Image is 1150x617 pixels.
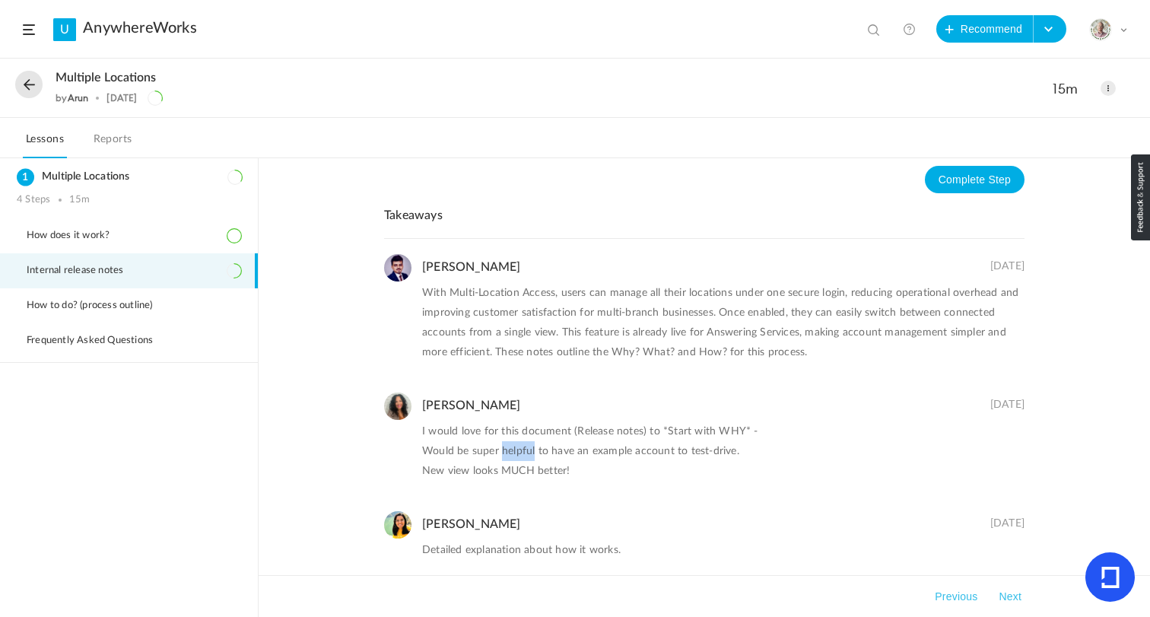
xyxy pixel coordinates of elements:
[56,71,156,85] span: Multiple Locations
[925,166,1025,193] button: Complete Step
[56,93,88,103] div: by
[990,399,1025,412] span: [DATE]
[27,265,142,277] span: Internal release notes
[422,283,1025,362] p: With Multi-Location Access, users can manage all their locations under one secure login, reducing...
[422,540,1025,560] p: Detailed explanation about how it works.
[990,260,1025,273] span: [DATE]
[27,335,172,347] span: Frequently Asked Questions
[69,194,91,206] div: 15m
[422,261,521,273] a: [PERSON_NAME]
[990,517,1025,530] span: [DATE]
[422,399,521,412] a: [PERSON_NAME]
[422,421,1025,481] p: I would love for this document (Release notes) to *Start with WHY* - Would be super helpful to ha...
[68,92,89,103] a: Arun
[384,254,411,281] img: 6cb3bdef-2cb1-4bb6-a8e6-7bc585f3ab5e.jpeg
[27,300,172,312] span: How to do? (process outline)
[53,18,76,41] a: U
[1131,154,1150,240] img: loop_feedback_btn.png
[1053,80,1085,97] span: 15m
[17,194,50,206] div: 4 Steps
[91,129,135,158] a: Reports
[1090,19,1111,40] img: julia-s-version-gybnm-profile-picture-frame-2024-template-16.png
[83,19,197,37] a: AnywhereWorks
[932,587,980,606] button: Previous
[17,170,241,183] h3: Multiple Locations
[422,518,521,530] a: [PERSON_NAME]
[27,230,129,242] span: How does it work?
[384,208,1025,239] h1: Takeaways
[936,15,1034,43] button: Recommend
[384,511,411,539] img: blob
[106,93,137,103] div: [DATE]
[23,129,67,158] a: Lessons
[384,393,411,420] img: img-7581-2.JPG
[996,587,1025,606] button: Next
